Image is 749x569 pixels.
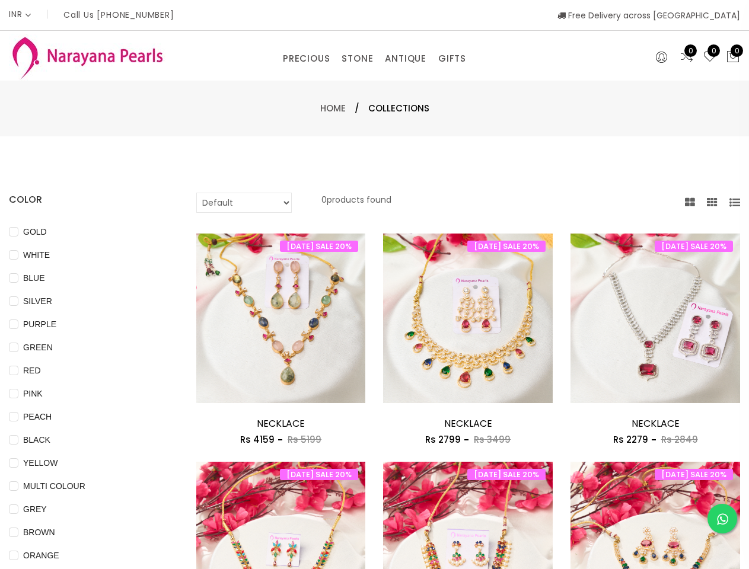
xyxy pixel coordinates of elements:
[342,50,373,68] a: STONE
[438,50,466,68] a: GIFTS
[18,503,52,516] span: GREY
[18,433,55,446] span: BLACK
[280,469,358,480] span: [DATE] SALE 20%
[18,410,56,423] span: PEACH
[726,50,740,65] button: 0
[257,417,305,430] a: NECKLACE
[655,469,733,480] span: [DATE] SALE 20%
[444,417,492,430] a: NECKLACE
[18,295,57,308] span: SILVER
[632,417,680,430] a: NECKLACE
[288,433,321,446] span: Rs 5199
[321,193,391,213] p: 0 products found
[18,225,52,238] span: GOLD
[18,341,58,354] span: GREEN
[18,480,90,493] span: MULTI COLOUR
[557,9,740,21] span: Free Delivery across [GEOGRAPHIC_DATA]
[63,11,174,19] p: Call Us [PHONE_NUMBER]
[613,433,648,446] span: Rs 2279
[9,193,161,207] h4: COLOR
[18,318,61,331] span: PURPLE
[661,433,698,446] span: Rs 2849
[320,102,346,114] a: Home
[707,44,720,57] span: 0
[467,241,546,252] span: [DATE] SALE 20%
[283,50,330,68] a: PRECIOUS
[467,469,546,480] span: [DATE] SALE 20%
[280,241,358,252] span: [DATE] SALE 20%
[18,248,55,261] span: WHITE
[680,50,694,65] a: 0
[655,241,733,252] span: [DATE] SALE 20%
[355,101,359,116] span: /
[18,364,46,377] span: RED
[684,44,697,57] span: 0
[18,526,60,539] span: BROWN
[703,50,717,65] a: 0
[18,456,62,469] span: YELLOW
[731,44,743,57] span: 0
[425,433,461,446] span: Rs 2799
[18,387,47,400] span: PINK
[240,433,275,446] span: Rs 4159
[368,101,429,116] span: Collections
[385,50,426,68] a: ANTIQUE
[18,549,64,562] span: ORANGE
[18,271,50,284] span: BLUE
[474,433,511,446] span: Rs 3499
